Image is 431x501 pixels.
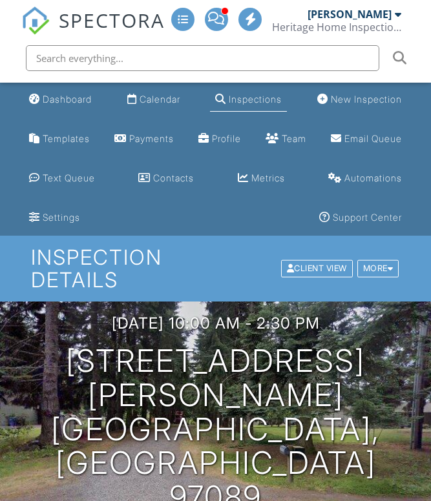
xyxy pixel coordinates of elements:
[326,127,407,151] a: Email Queue
[43,212,80,223] div: Settings
[129,133,174,144] div: Payments
[260,127,311,151] a: Team
[312,88,407,112] a: New Inspection
[357,260,399,277] div: More
[251,172,285,183] div: Metrics
[229,94,282,105] div: Inspections
[24,127,95,151] a: Templates
[333,212,402,223] div: Support Center
[21,17,165,45] a: SPECTORA
[272,21,401,34] div: Heritage Home Inspections, LLC
[308,8,392,21] div: [PERSON_NAME]
[21,6,50,35] img: The Best Home Inspection Software - Spectora
[281,260,353,277] div: Client View
[122,88,185,112] a: Calendar
[193,127,246,151] a: Company Profile
[210,88,287,112] a: Inspections
[43,133,90,144] div: Templates
[153,172,194,183] div: Contacts
[344,172,402,183] div: Automations
[31,246,401,291] h1: Inspection Details
[26,45,379,71] input: Search everything...
[282,133,306,144] div: Team
[133,167,199,190] a: Contacts
[43,94,92,105] div: Dashboard
[112,314,320,332] h3: [DATE] 10:00 am - 2:30 pm
[212,133,241,144] div: Profile
[331,94,402,105] div: New Inspection
[43,172,95,183] div: Text Queue
[140,94,180,105] div: Calendar
[24,167,100,190] a: Text Queue
[280,263,356,272] a: Client View
[109,127,179,151] a: Payments
[24,206,85,230] a: Settings
[314,206,407,230] a: Support Center
[323,167,407,190] a: Automations (Advanced)
[344,133,402,144] div: Email Queue
[59,6,165,34] span: SPECTORA
[24,88,97,112] a: Dashboard
[233,167,290,190] a: Metrics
